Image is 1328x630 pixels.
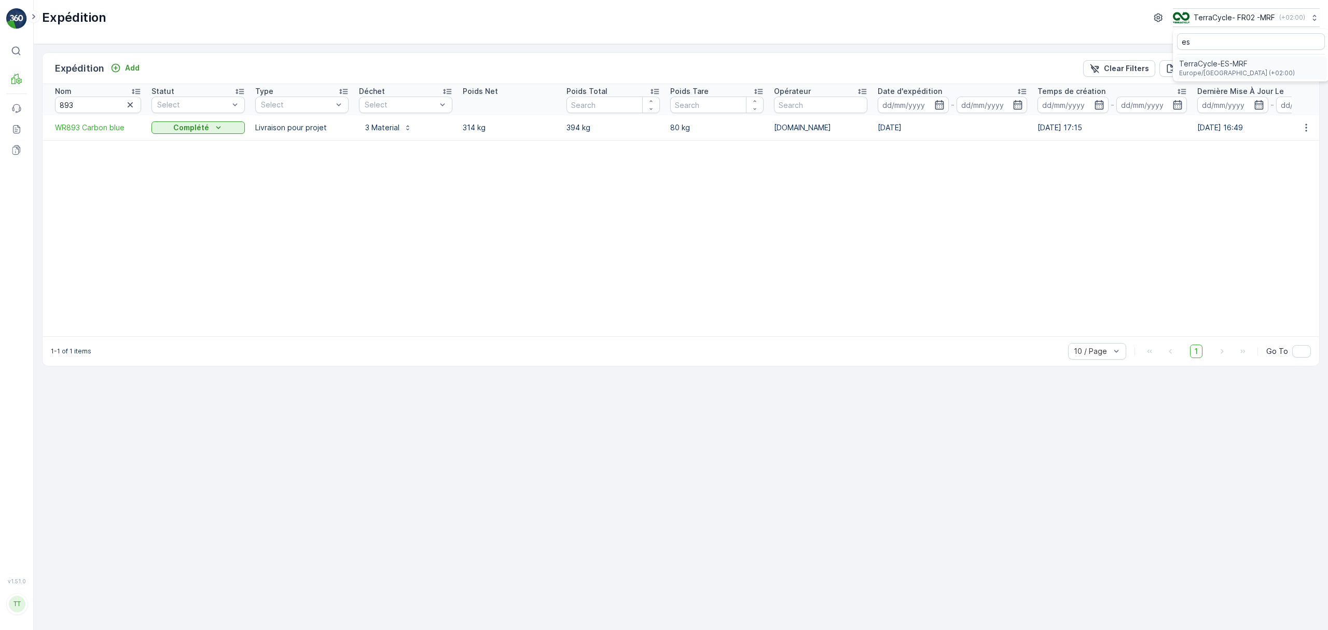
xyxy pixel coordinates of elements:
[1197,97,1268,113] input: dd/mm/yyyy
[957,97,1028,113] input: dd/mm/yyyy
[1083,60,1155,77] button: Clear Filters
[566,86,607,97] p: Poids Total
[1194,12,1275,23] p: TerraCycle- FR02 -MRF
[359,119,418,136] button: 3 Material
[670,86,709,97] p: Poids Tare
[1032,115,1192,140] td: [DATE] 17:15
[1037,86,1105,97] p: Temps de création
[1037,97,1109,113] input: dd/mm/yyyy
[6,578,27,584] span: v 1.51.0
[670,122,764,133] p: 80 kg
[173,122,209,133] p: Complété
[157,100,229,110] p: Select
[774,86,811,97] p: Opérateur
[670,97,764,113] input: Search
[878,86,942,97] p: Date d'expédition
[878,97,949,113] input: dd/mm/yyyy
[1111,99,1114,111] p: -
[365,100,436,110] p: Select
[55,86,72,97] p: Nom
[1279,13,1305,22] p: ( +02:00 )
[55,97,141,113] input: Search
[463,86,498,97] p: Poids Net
[1197,86,1284,97] p: Dernière Mise À Jour Le
[106,62,144,74] button: Add
[9,596,25,612] div: TT
[463,122,556,133] p: 314 kg
[774,97,867,113] input: Search
[255,86,273,97] p: Type
[1179,69,1295,77] span: Europe/[GEOGRAPHIC_DATA] (+02:00)
[1190,345,1202,358] span: 1
[951,99,955,111] p: -
[255,122,349,133] p: Livraison pour projet
[365,122,399,133] p: 3 Material
[51,347,91,355] p: 1-1 of 1 items
[6,8,27,29] img: logo
[151,121,245,134] button: Complété
[1177,33,1325,50] input: Search...
[1116,97,1187,113] input: dd/mm/yyyy
[566,97,660,113] input: Search
[1159,60,1210,77] button: Export
[1266,346,1288,357] span: Go To
[151,86,174,97] p: Statut
[566,122,660,133] p: 394 kg
[873,115,1032,140] td: [DATE]
[359,86,385,97] p: Déchet
[1173,12,1189,23] img: terracycle.png
[261,100,333,110] p: Select
[1173,8,1320,27] button: TerraCycle- FR02 -MRF(+02:00)
[42,9,106,26] p: Expédition
[55,122,141,133] a: WR893 Carbon blue
[774,122,867,133] p: [DOMAIN_NAME]
[125,63,140,73] p: Add
[55,61,104,76] p: Expédition
[1104,63,1149,74] p: Clear Filters
[1270,99,1274,111] p: -
[6,586,27,622] button: TT
[1179,59,1295,69] span: TerraCycle-ES-MRF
